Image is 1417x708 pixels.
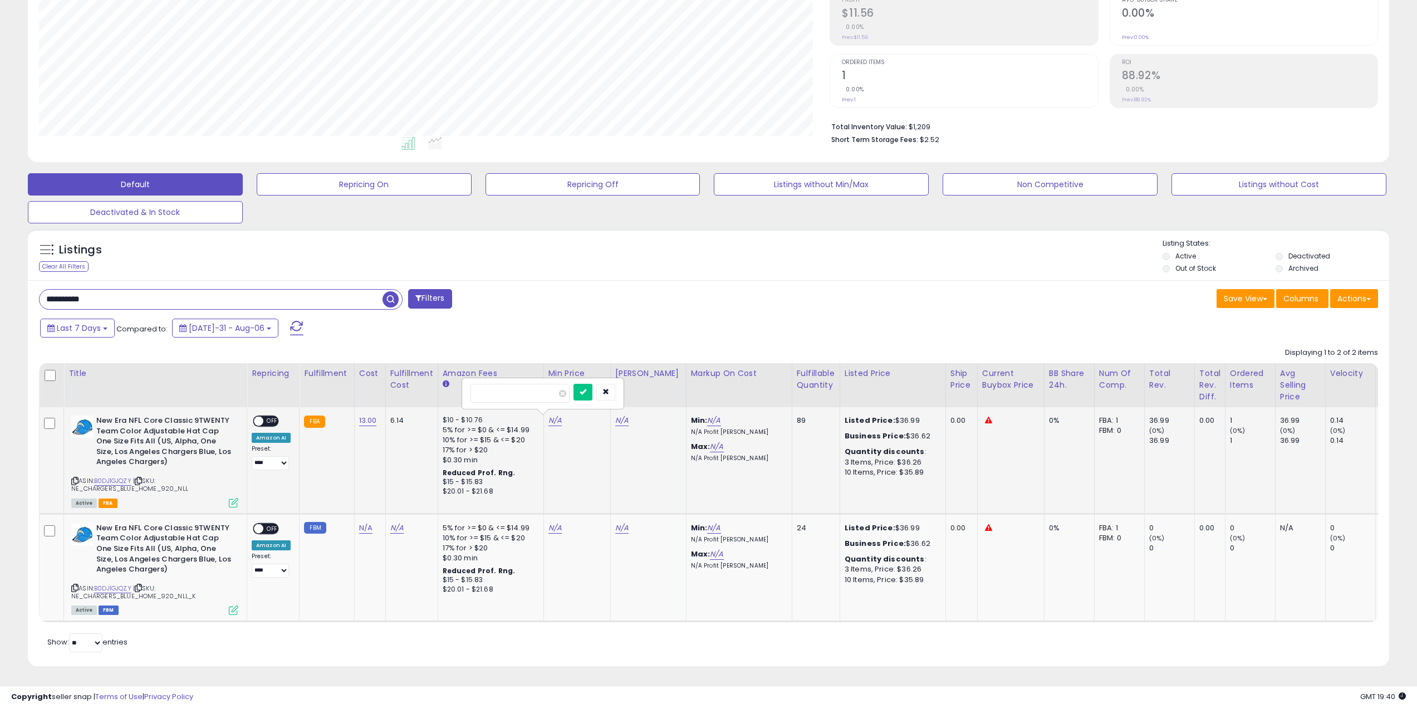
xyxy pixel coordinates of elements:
a: Privacy Policy [144,691,193,702]
b: Total Inventory Value: [831,122,907,131]
label: Deactivated [1288,251,1330,261]
small: Prev: 1 [842,96,856,103]
div: 0 [1149,543,1194,553]
div: 5% for >= $0 & <= $14.99 [443,425,535,435]
small: (0%) [1330,534,1346,543]
div: $36.62 [845,539,937,549]
div: Amazon AI [252,433,291,443]
div: 0 [1330,523,1375,533]
button: Listings without Cost [1171,173,1386,196]
b: Min: [691,523,708,533]
span: Compared to: [116,324,168,334]
div: 10 Items, Price: $35.89 [845,467,937,477]
a: B0DJ1GJQZY [94,476,131,486]
h2: 1 [842,69,1097,84]
div: FBM: 0 [1099,533,1136,543]
div: 0% [1049,416,1086,426]
div: FBM: 0 [1099,426,1136,436]
a: 13.00 [359,415,377,426]
div: 0.00 [1199,523,1217,533]
div: 24 [797,523,831,533]
h2: 88.92% [1122,69,1377,84]
b: Quantity discounts [845,446,925,457]
b: Listed Price: [845,415,895,426]
b: Business Price: [845,538,906,549]
span: 2025-08-14 19:40 GMT [1360,691,1406,702]
div: FBA: 1 [1099,416,1136,426]
a: N/A [548,523,562,534]
p: Listing States: [1163,238,1389,249]
p: N/A Profit [PERSON_NAME] [691,562,783,570]
strong: Copyright [11,691,52,702]
h2: 0.00% [1122,7,1377,22]
small: Prev: 0.00% [1122,34,1149,41]
small: (0%) [1149,426,1165,435]
li: $1,209 [831,119,1370,133]
b: Quantity discounts [845,554,925,564]
div: Velocity [1330,368,1371,379]
button: Listings without Min/Max [714,173,929,196]
div: 10 Items, Price: $35.89 [845,575,937,585]
a: N/A [707,415,720,426]
b: Min: [691,415,708,426]
small: (0%) [1280,426,1296,435]
span: FBA [99,499,117,508]
div: 0 [1230,543,1275,553]
div: $36.99 [845,523,937,533]
small: FBA [304,416,325,428]
button: Actions [1330,289,1378,308]
button: Repricing Off [486,173,700,196]
div: Listed Price [845,368,941,379]
div: 6.14 [390,416,429,426]
b: Listed Price: [845,523,895,533]
a: N/A [548,415,562,426]
b: New Era NFL Core Classic 9TWENTY Team Color Adjustable Hat Cap One Size Fits All (US, Alpha, One ... [96,523,232,578]
span: All listings currently available for purchase on Amazon [71,499,97,508]
div: $15 - $15.83 [443,575,535,585]
h2: $11.56 [842,7,1097,22]
div: $15 - $15.83 [443,477,535,487]
div: 0.00 [950,523,969,533]
div: 36.99 [1149,416,1194,426]
div: Displaying 1 to 2 of 2 items [1285,348,1378,358]
div: N/A [1280,523,1317,533]
div: 1 [1230,436,1275,446]
div: 0.14 [1330,436,1375,446]
small: (0%) [1330,426,1346,435]
a: N/A [390,523,404,534]
button: Columns [1276,289,1328,308]
div: Fulfillment [304,368,349,379]
h5: Listings [59,242,102,258]
div: 0.00 [950,416,969,426]
button: Non Competitive [943,173,1158,196]
span: Columns [1283,293,1318,304]
div: : [845,447,937,457]
small: 0.00% [842,23,864,31]
div: Cost [359,368,381,379]
div: 0 [1149,523,1194,533]
div: $36.62 [845,431,937,441]
div: [PERSON_NAME] [615,368,681,379]
small: (0%) [1149,534,1165,543]
div: 10% for >= $15 & <= $20 [443,533,535,543]
b: New Era NFL Core Classic 9TWENTY Team Color Adjustable Hat Cap One Size Fits All (US, Alpha, One ... [96,416,232,470]
small: 0.00% [1122,85,1144,94]
div: Fulfillment Cost [390,368,433,391]
button: Default [28,173,243,196]
button: Repricing On [257,173,472,196]
div: Avg Selling Price [1280,368,1321,403]
div: Markup on Cost [691,368,787,379]
b: Short Term Storage Fees: [831,135,918,144]
div: Preset: [252,445,291,470]
b: Business Price: [845,431,906,441]
div: $20.01 - $21.68 [443,585,535,594]
small: (0%) [1230,534,1246,543]
label: Active [1175,251,1196,261]
span: | SKU: NE_CHARGERS_BLUE_HOME_920_NLL_K [71,584,195,600]
label: Archived [1288,263,1318,273]
div: Clear All Filters [39,261,89,272]
div: 36.99 [1280,436,1325,446]
div: 3 Items, Price: $36.26 [845,457,937,467]
div: $36.99 [845,416,937,426]
small: Amazon Fees. [443,379,449,389]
